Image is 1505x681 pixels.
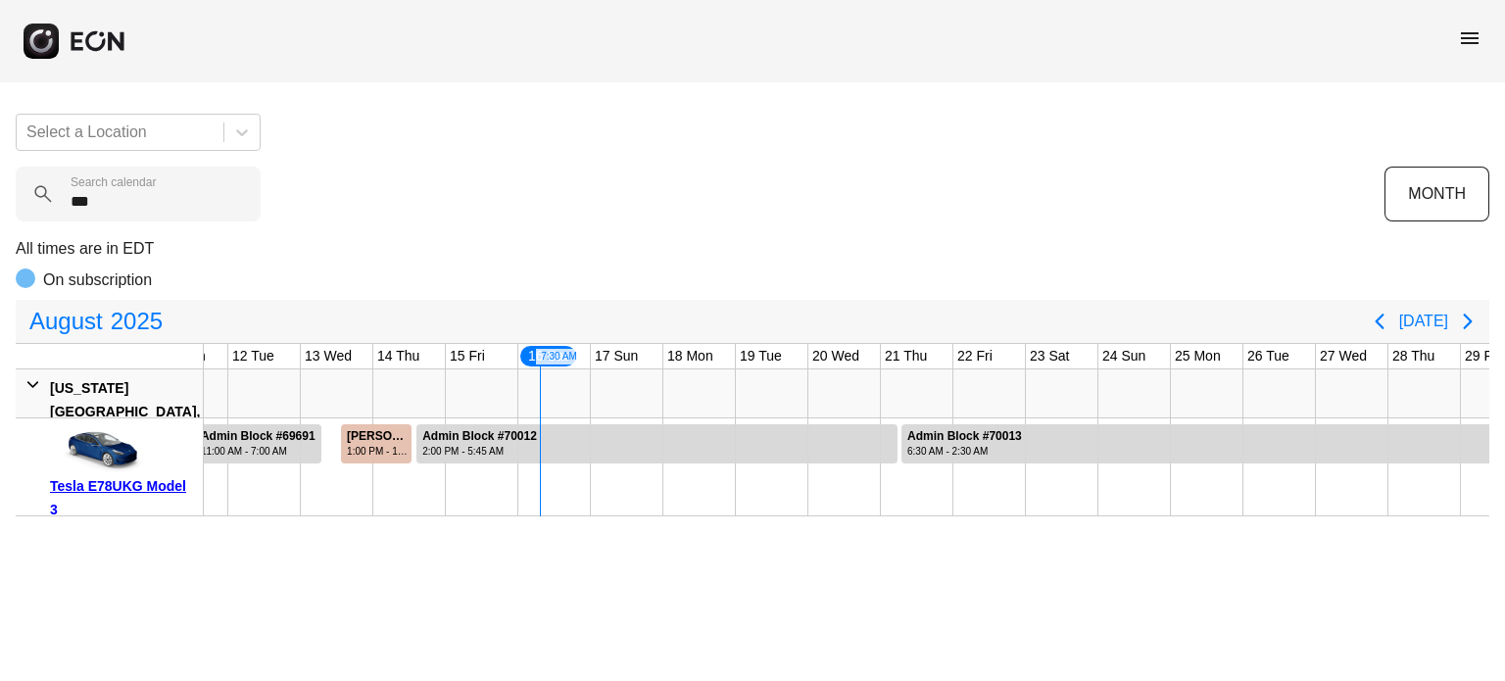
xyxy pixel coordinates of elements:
[1461,344,1504,368] div: 29 Fri
[43,268,152,292] p: On subscription
[189,418,322,463] div: Rented for 2 days by Admin Block Current status is rental
[50,425,148,474] img: car
[907,429,1022,444] div: Admin Block #70013
[736,344,786,368] div: 19 Tue
[201,429,316,444] div: Admin Block #69691
[1448,302,1487,341] button: Next page
[347,444,410,459] div: 1:00 PM - 1:00 PM
[446,344,489,368] div: 15 Fri
[808,344,863,368] div: 20 Wed
[347,429,410,444] div: [PERSON_NAME] #68690
[1388,344,1438,368] div: 28 Thu
[50,376,200,447] div: [US_STATE][GEOGRAPHIC_DATA], [GEOGRAPHIC_DATA]
[1384,167,1489,221] button: MONTH
[907,444,1022,459] div: 6:30 AM - 2:30 AM
[518,344,577,368] div: 16 Sat
[1026,344,1073,368] div: 23 Sat
[415,418,898,463] div: Rented for 7 days by Admin Block Current status is rental
[1171,344,1225,368] div: 25 Mon
[1316,344,1371,368] div: 27 Wed
[107,302,167,341] span: 2025
[340,418,413,463] div: Rented for 1 days by nia murphy Current status is late
[301,344,356,368] div: 13 Wed
[16,237,1489,261] p: All times are in EDT
[25,302,107,341] span: August
[1399,304,1448,339] button: [DATE]
[1243,344,1293,368] div: 26 Tue
[422,444,537,459] div: 2:00 PM - 5:45 AM
[18,302,174,341] button: August2025
[228,344,278,368] div: 12 Tue
[953,344,996,368] div: 22 Fri
[201,444,316,459] div: 11:00 AM - 7:00 AM
[1360,302,1399,341] button: Previous page
[373,344,423,368] div: 14 Thu
[422,429,537,444] div: Admin Block #70012
[71,174,156,190] label: Search calendar
[50,474,196,521] div: Tesla E78UKG Model 3
[591,344,642,368] div: 17 Sun
[663,344,717,368] div: 18 Mon
[1458,26,1481,50] span: menu
[1098,344,1149,368] div: 24 Sun
[881,344,931,368] div: 21 Thu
